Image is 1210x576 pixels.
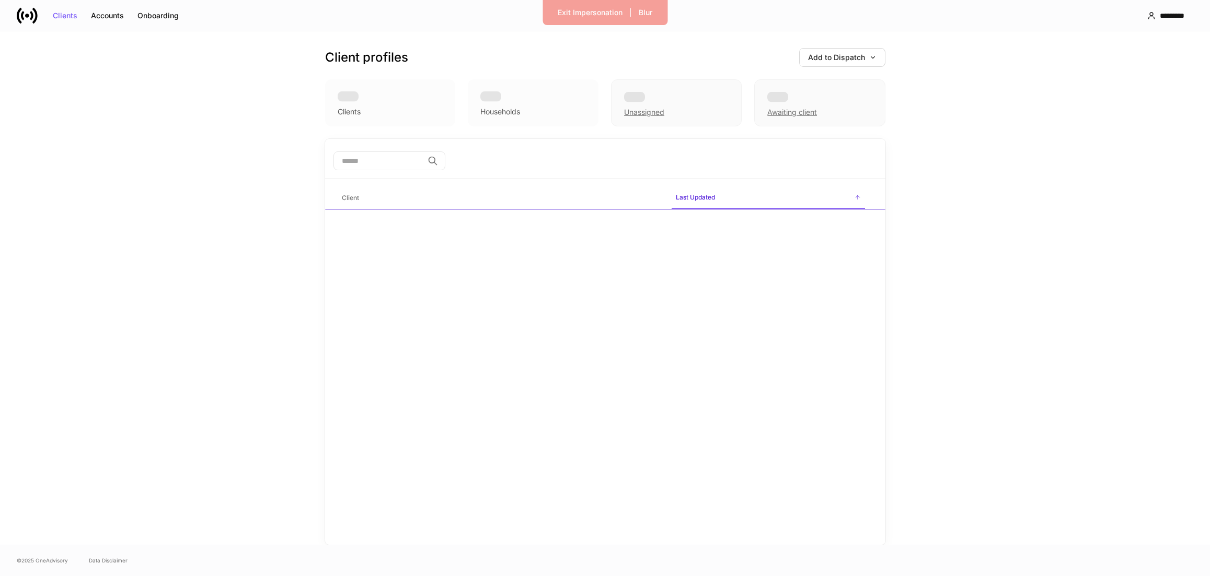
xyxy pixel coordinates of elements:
[639,9,652,16] div: Blur
[767,107,817,117] div: Awaiting client
[17,556,68,565] span: © 2025 OneAdvisory
[46,7,84,24] button: Clients
[558,9,623,16] div: Exit Impersonation
[53,12,77,19] div: Clients
[632,4,659,21] button: Blur
[611,79,742,126] div: Unassigned
[480,107,520,117] div: Households
[84,7,131,24] button: Accounts
[342,193,359,203] h6: Client
[754,79,885,126] div: Awaiting client
[799,48,885,67] button: Add to Dispatch
[137,12,179,19] div: Onboarding
[676,192,715,202] h6: Last Updated
[325,49,408,66] h3: Client profiles
[131,7,186,24] button: Onboarding
[338,107,361,117] div: Clients
[672,187,865,209] span: Last Updated
[338,187,663,209] span: Client
[551,4,629,21] button: Exit Impersonation
[808,54,877,61] div: Add to Dispatch
[624,107,664,117] div: Unassigned
[91,12,124,19] div: Accounts
[89,556,128,565] a: Data Disclaimer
